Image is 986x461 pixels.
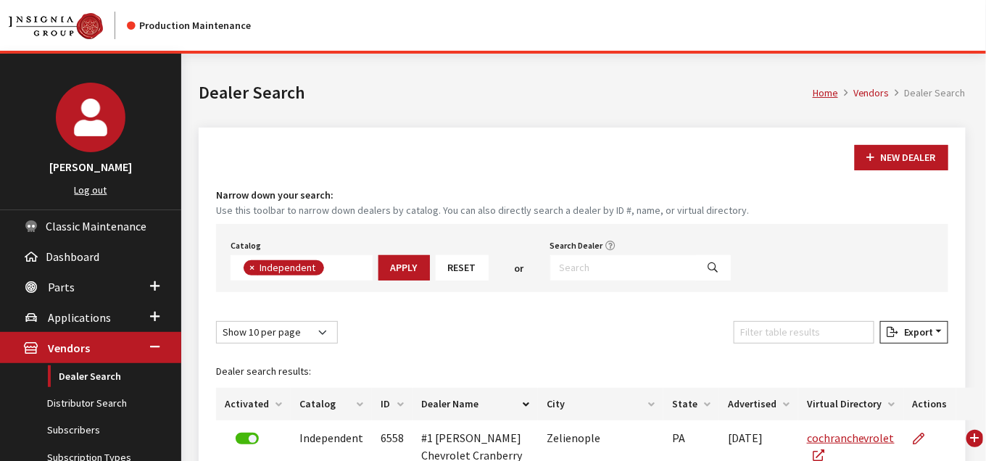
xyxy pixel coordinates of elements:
[798,388,904,420] th: Virtual Directory: activate to sort column ascending
[56,83,125,152] img: Brian Gulbrandson
[48,280,75,294] span: Parts
[244,260,258,275] button: Remove item
[913,420,937,457] a: Edit Dealer
[46,249,99,264] span: Dashboard
[663,388,719,420] th: State: activate to sort column ascending
[216,188,948,203] h4: Narrow down your search:
[890,86,966,101] li: Dealer Search
[734,321,874,344] input: Filter table results
[249,261,254,274] span: ×
[127,18,251,33] div: Production Maintenance
[855,145,948,170] button: New Dealer
[291,388,372,420] th: Catalog: activate to sort column ascending
[216,388,291,420] th: Activated: activate to sort column ascending
[904,388,956,420] th: Actions
[372,388,413,420] th: ID: activate to sort column ascending
[9,12,127,39] a: Insignia Group logo
[9,13,103,39] img: Catalog Maintenance
[719,388,798,420] th: Advertised: activate to sort column ascending
[413,388,538,420] th: Dealer Name: activate to sort column descending
[244,260,324,275] li: Independent
[898,325,933,339] span: Export
[538,388,663,420] th: City: activate to sort column ascending
[199,80,813,106] h1: Dealer Search
[48,341,90,356] span: Vendors
[838,86,890,101] li: Vendors
[14,158,167,175] h3: [PERSON_NAME]
[436,255,489,281] button: Reset
[880,321,948,344] button: Export
[696,255,731,281] button: Search
[515,261,524,276] span: or
[48,310,111,325] span: Applications
[216,203,948,218] small: Use this toolbar to narrow down dealers by catalog. You can also directly search a dealer by ID #...
[550,255,697,281] input: Search
[258,261,319,274] span: Independent
[378,255,430,281] button: Apply
[550,239,603,252] label: Search Dealer
[328,262,336,275] textarea: Search
[231,255,373,281] span: Select
[813,86,838,99] a: Home
[46,219,146,233] span: Classic Maintenance
[236,433,259,444] label: Deactivate Dealer
[75,183,107,196] a: Log out
[231,239,261,252] label: Catalog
